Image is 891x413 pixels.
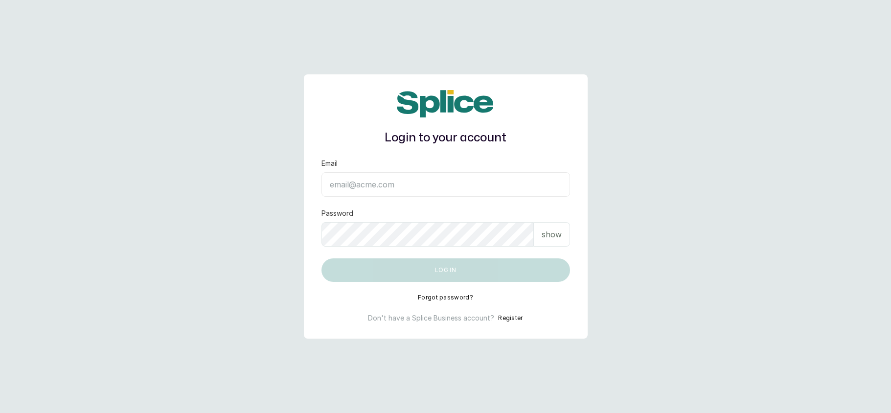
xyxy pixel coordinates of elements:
[542,229,562,240] p: show
[321,208,353,218] label: Password
[368,313,494,323] p: Don't have a Splice Business account?
[321,129,570,147] h1: Login to your account
[498,313,523,323] button: Register
[321,172,570,197] input: email@acme.com
[321,159,338,168] label: Email
[418,294,473,301] button: Forgot password?
[321,258,570,282] button: Log in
